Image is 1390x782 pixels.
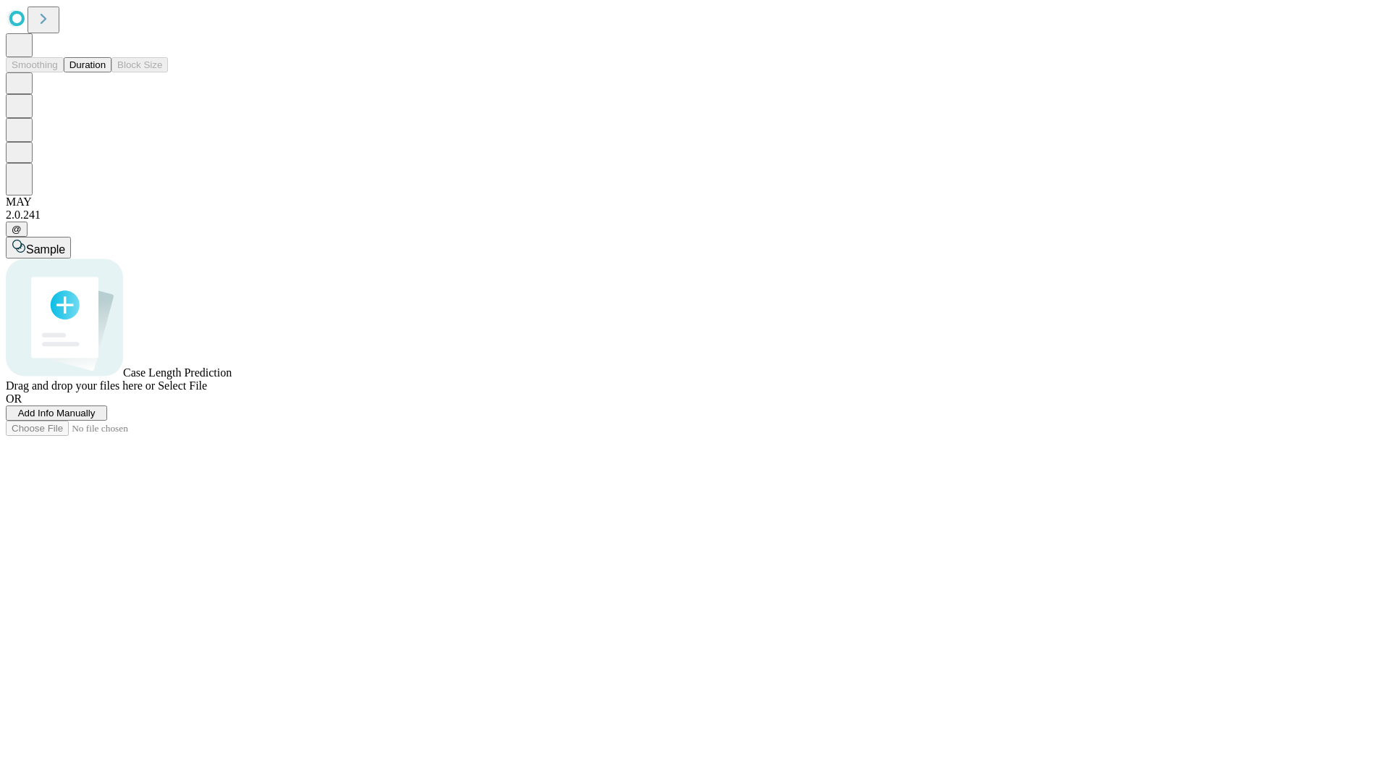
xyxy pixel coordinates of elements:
[6,237,71,258] button: Sample
[6,379,155,392] span: Drag and drop your files here or
[26,243,65,256] span: Sample
[111,57,168,72] button: Block Size
[6,57,64,72] button: Smoothing
[6,209,1384,222] div: 2.0.241
[12,224,22,235] span: @
[6,405,107,421] button: Add Info Manually
[6,195,1384,209] div: MAY
[6,392,22,405] span: OR
[18,408,96,419] span: Add Info Manually
[123,366,232,379] span: Case Length Prediction
[64,57,111,72] button: Duration
[6,222,28,237] button: @
[158,379,207,392] span: Select File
